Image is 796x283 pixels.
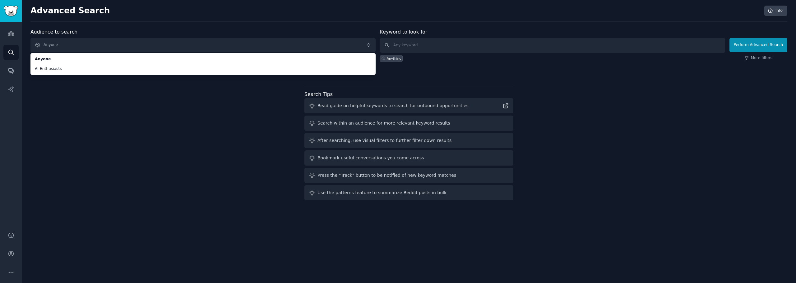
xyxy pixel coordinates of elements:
[317,120,450,126] div: Search within an audience for more relevant keyword results
[35,57,371,62] span: Anyone
[30,29,77,35] label: Audience to search
[317,172,456,179] div: Press the "Track" button to be notified of new keyword matches
[317,155,424,161] div: Bookmark useful conversations you come across
[30,38,376,52] button: Anyone
[764,6,787,16] a: Info
[4,6,18,16] img: GummySearch logo
[744,55,772,61] a: More filters
[30,53,376,75] ul: Anyone
[304,91,333,97] label: Search Tips
[380,29,428,35] label: Keyword to look for
[387,56,401,61] div: Anything
[380,38,725,53] input: Any keyword
[729,38,787,52] button: Perform Advanced Search
[30,6,761,16] h2: Advanced Search
[317,137,451,144] div: After searching, use visual filters to further filter down results
[317,103,469,109] div: Read guide on helpful keywords to search for outbound opportunities
[35,66,371,72] span: AI Enthusiasts
[317,189,447,196] div: Use the patterns feature to summarize Reddit posts in bulk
